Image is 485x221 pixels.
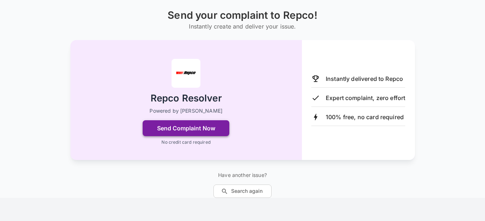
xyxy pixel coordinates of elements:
[151,92,222,105] h2: Repco Resolver
[161,139,210,146] p: No credit card required
[213,172,272,179] p: Have another issue?
[326,94,405,102] p: Expert complaint, zero effort
[168,9,317,21] h1: Send your complaint to Repco!
[172,59,200,88] img: Repco
[168,21,317,31] h6: Instantly create and deliver your issue.
[150,107,222,114] p: Powered by [PERSON_NAME]
[143,120,229,136] button: Send Complaint Now
[326,74,403,83] p: Instantly delivered to Repco
[213,185,272,198] button: Search again
[326,113,404,121] p: 100% free, no card required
